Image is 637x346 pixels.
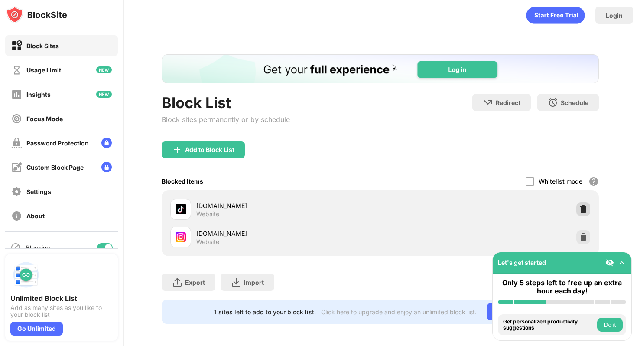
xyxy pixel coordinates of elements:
[26,91,51,98] div: Insights
[175,204,186,214] img: favicons
[214,308,316,316] div: 1 sites left to add to your block list.
[26,244,50,251] div: Blocking
[606,12,623,19] div: Login
[101,162,112,172] img: lock-menu.svg
[539,178,582,185] div: Whitelist mode
[162,94,290,112] div: Block List
[196,238,219,246] div: Website
[185,279,205,286] div: Export
[6,6,67,23] img: logo-blocksite.svg
[11,40,22,51] img: block-on.svg
[26,188,51,195] div: Settings
[196,201,380,210] div: [DOMAIN_NAME]
[96,91,112,98] img: new-icon.svg
[162,178,203,185] div: Blocked Items
[498,279,626,295] div: Only 5 steps left to free up an extra hour each day!
[11,162,22,173] img: customize-block-page-off.svg
[10,304,113,318] div: Add as many sites as you like to your block list
[26,115,63,122] div: Focus Mode
[185,146,234,153] div: Add to Block List
[498,259,546,266] div: Let's get started
[605,258,614,267] img: eye-not-visible.svg
[503,319,595,331] div: Get personalized productivity suggestions
[244,279,264,286] div: Import
[26,212,45,220] div: About
[26,164,84,171] div: Custom Block Page
[175,232,186,242] img: favicons
[11,138,22,148] img: password-protection-off.svg
[321,308,477,316] div: Click here to upgrade and enjoy an unlimited block list.
[162,54,599,83] iframe: Banner
[11,113,22,124] img: focus-off.svg
[597,318,623,332] button: Do it
[11,211,22,221] img: about-off.svg
[11,186,22,197] img: settings-off.svg
[26,42,59,49] div: Block Sites
[487,303,546,320] div: Go Unlimited
[617,258,626,267] img: omni-setup-toggle.svg
[10,259,42,290] img: push-block-list.svg
[10,322,63,336] div: Go Unlimited
[526,7,585,24] div: animation
[26,66,61,74] div: Usage Limit
[96,66,112,73] img: new-icon.svg
[196,210,219,218] div: Website
[162,115,290,124] div: Block sites permanently or by schedule
[196,229,380,238] div: [DOMAIN_NAME]
[26,139,89,147] div: Password Protection
[10,242,21,253] img: blocking-icon.svg
[10,294,113,303] div: Unlimited Block List
[561,99,588,106] div: Schedule
[11,65,22,76] img: time-usage-off.svg
[496,99,520,106] div: Redirect
[11,89,22,100] img: insights-off.svg
[101,138,112,148] img: lock-menu.svg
